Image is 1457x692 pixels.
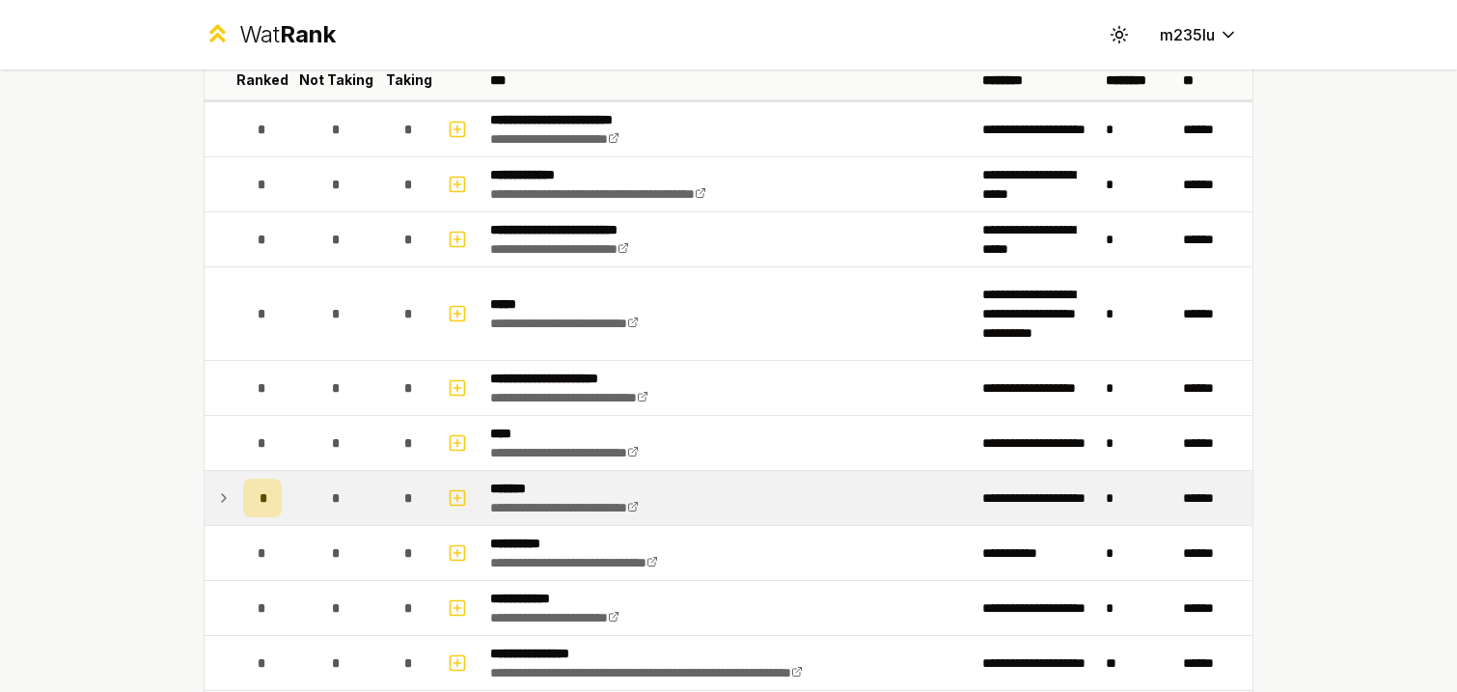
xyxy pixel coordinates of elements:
[239,19,336,50] div: Wat
[204,19,336,50] a: WatRank
[1144,17,1253,52] button: m235lu
[299,70,373,90] p: Not Taking
[280,20,336,48] span: Rank
[386,70,432,90] p: Taking
[1160,23,1215,46] span: m235lu
[236,70,289,90] p: Ranked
